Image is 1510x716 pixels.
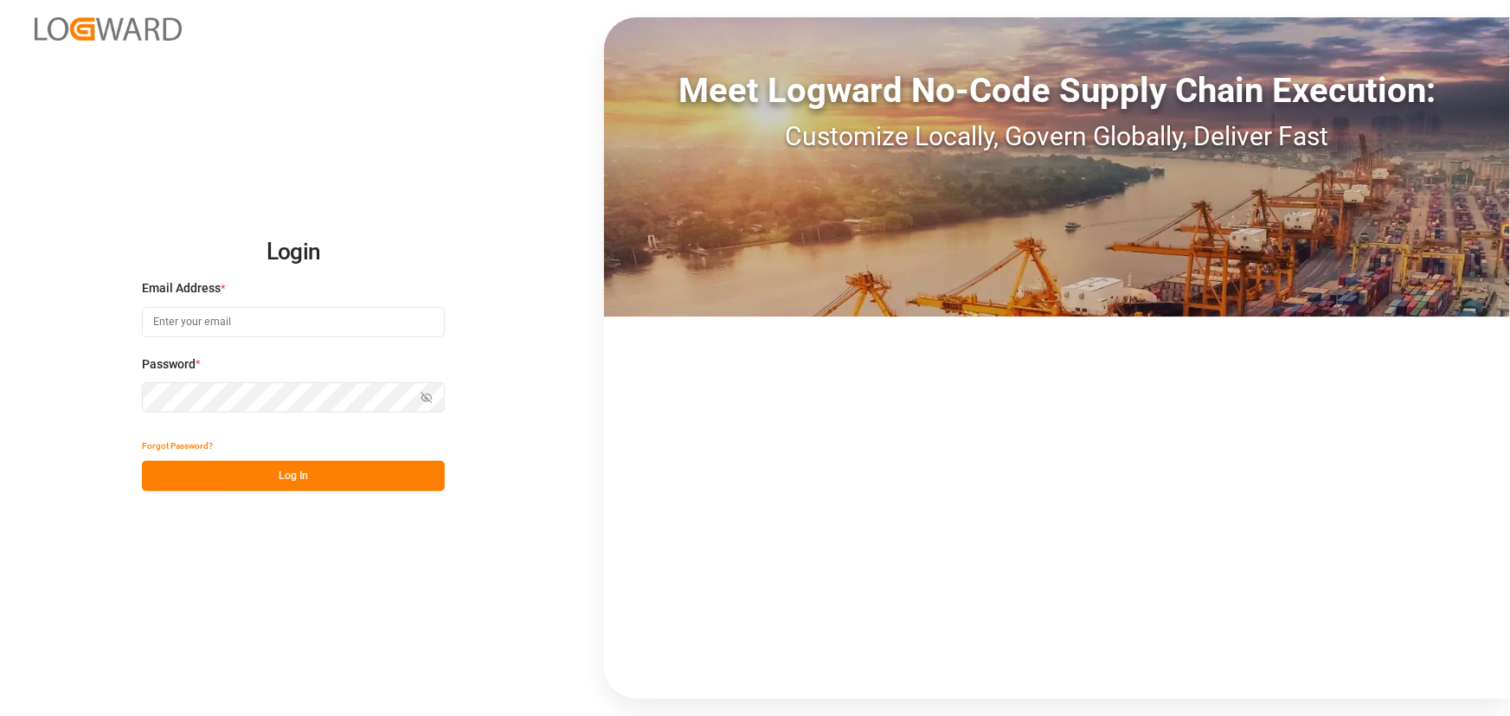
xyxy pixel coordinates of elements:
button: Log In [142,461,445,491]
div: Meet Logward No-Code Supply Chain Execution: [604,65,1510,117]
span: Email Address [142,279,221,297]
h2: Login [142,225,445,280]
input: Enter your email [142,307,445,337]
span: Password [142,355,196,374]
button: Forgot Password? [142,431,213,461]
img: Logward_new_orange.png [35,17,182,41]
div: Customize Locally, Govern Globally, Deliver Fast [604,117,1510,156]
